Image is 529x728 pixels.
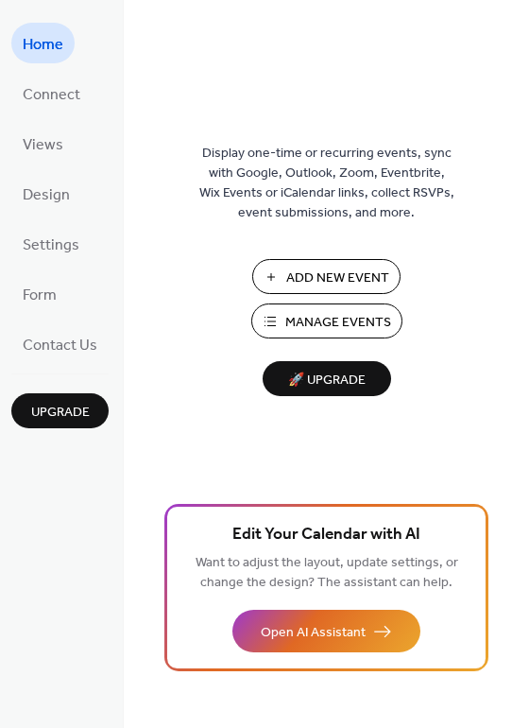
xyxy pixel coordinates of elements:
[23,331,97,360] span: Contact Us
[11,393,109,428] button: Upgrade
[23,231,79,260] span: Settings
[11,323,109,364] a: Contact Us
[23,30,63,60] span: Home
[11,123,75,164] a: Views
[23,181,70,210] span: Design
[11,73,92,113] a: Connect
[23,130,63,160] span: Views
[286,269,389,288] span: Add New Event
[285,313,391,333] span: Manage Events
[11,23,75,63] a: Home
[23,281,57,310] span: Form
[11,223,91,264] a: Settings
[199,144,454,223] span: Display one-time or recurring events, sync with Google, Outlook, Zoom, Eventbrite, Wix Events or ...
[196,550,458,596] span: Want to adjust the layout, update settings, or change the design? The assistant can help.
[11,173,81,214] a: Design
[23,80,80,110] span: Connect
[263,361,391,396] button: 🚀 Upgrade
[274,368,380,393] span: 🚀 Upgrade
[251,303,402,338] button: Manage Events
[252,259,401,294] button: Add New Event
[31,403,90,423] span: Upgrade
[232,522,420,548] span: Edit Your Calendar with AI
[232,610,420,652] button: Open AI Assistant
[261,623,366,643] span: Open AI Assistant
[11,273,68,314] a: Form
